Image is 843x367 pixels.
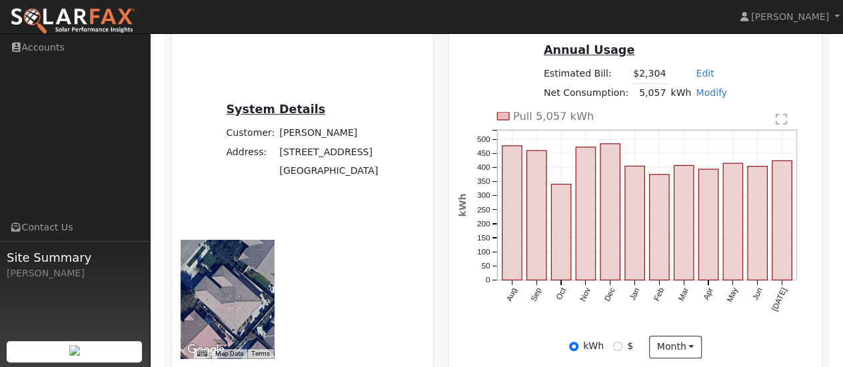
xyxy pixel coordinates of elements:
[628,286,642,301] text: Jan
[698,169,718,280] rect: onclick=""
[277,161,381,180] td: [GEOGRAPHIC_DATA]
[477,135,490,144] text: 500
[527,151,546,280] rect: onclick=""
[772,161,792,280] rect: onclick=""
[652,286,666,302] text: Feb
[10,7,135,35] img: SolarFax
[513,110,594,123] text: Pull 5,057 kWh
[723,163,742,280] rect: onclick=""
[482,261,491,270] text: 50
[251,350,270,357] a: Terms (opens in new tab)
[696,87,727,98] a: Modify
[613,342,622,351] input: $
[477,190,490,200] text: 300
[486,275,490,284] text: 0
[277,124,381,143] td: [PERSON_NAME]
[776,113,787,126] text: 
[224,124,277,143] td: Customer:
[477,163,490,172] text: 400
[676,286,690,302] text: Mar
[457,193,468,216] text: kWh
[477,177,490,186] text: 350
[277,143,381,161] td: [STREET_ADDRESS]
[7,248,143,266] span: Site Summary
[668,83,694,103] td: kWh
[544,43,634,57] u: Annual Usage
[649,336,702,358] button: month
[702,286,715,301] text: Apr
[578,286,592,302] text: Nov
[576,147,595,280] rect: onclick=""
[750,286,764,301] text: Jun
[751,11,829,22] span: [PERSON_NAME]
[725,286,740,303] text: May
[541,83,630,103] td: Net Consumption:
[226,103,325,116] u: System Details
[477,233,490,242] text: 150
[625,166,644,280] rect: onclick=""
[650,175,669,280] rect: onclick=""
[502,146,522,280] rect: onclick=""
[184,341,228,358] img: Google
[215,349,243,358] button: Map Data
[69,345,80,356] img: retrieve
[554,286,568,301] text: Oct
[504,286,519,302] text: Aug
[583,339,604,353] label: kWh
[748,167,767,280] rect: onclick=""
[7,266,143,280] div: [PERSON_NAME]
[477,247,490,256] text: 100
[477,219,490,228] text: 200
[770,286,788,312] text: [DATE]
[529,286,544,302] text: Sep
[630,65,668,84] td: $2,304
[477,149,490,158] text: 450
[224,143,277,161] td: Address:
[184,341,228,358] a: Open this area in Google Maps (opens a new window)
[696,68,714,79] a: Edit
[477,204,490,214] text: 250
[627,339,633,353] label: $
[569,342,578,351] input: kWh
[197,349,207,358] button: Keyboard shortcuts
[600,144,620,280] rect: onclick=""
[541,65,630,84] td: Estimated Bill:
[674,165,694,280] rect: onclick=""
[630,83,668,103] td: 5,057
[551,184,570,280] rect: onclick=""
[602,286,617,302] text: Dec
